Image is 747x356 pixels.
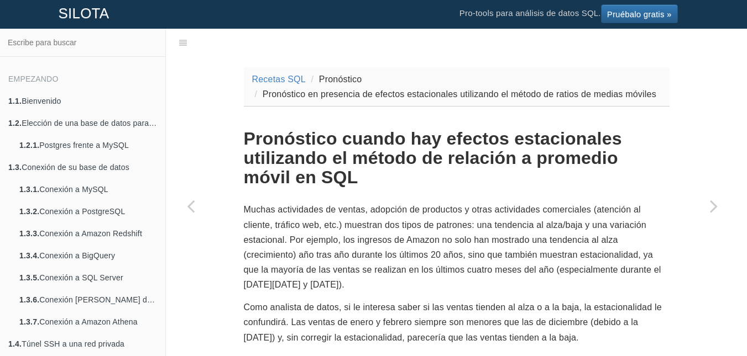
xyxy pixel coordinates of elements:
font: Muchas actividades de ventas, adopción de productos y otras actividades comerciales (atención al ... [244,205,661,289]
font: Empezando [8,75,58,83]
font: 1.3.2. [19,207,39,216]
font: 1.2. [8,119,22,127]
font: Elección de una base de datos para análisis [22,119,178,127]
a: 1.3.6.Conexión [PERSON_NAME] de segmentos [11,289,165,311]
a: Pruébalo gratis » [601,4,678,23]
font: 1.3.3. [19,229,39,238]
a: 1.3.1.Conexión a MySQL [11,178,165,200]
font: 1.3.7. [19,317,39,326]
font: Conexión a MySQL [39,185,108,194]
font: Conexión a Amazon Athena [39,317,138,326]
font: Pruébalo gratis » [607,9,672,19]
font: 1.3.6. [19,295,39,304]
font: 1.2.1. [19,141,39,150]
font: Conexión a PostgreSQL [39,207,125,216]
font: Pronóstico [319,75,362,84]
font: Como analista de datos, si le interesa saber si las ventas tienden al alza o a la baja, la estaci... [244,302,662,342]
font: 1.1. [8,97,22,105]
a: 1.3.2.Conexión a PostgreSQL [11,200,165,222]
a: 1.3.5.Conexión a SQL Server [11,267,165,289]
font: Pronóstico en presencia de efectos estacionales utilizando el método de ratios de medias móviles [263,89,656,99]
font: Conexión a BigQuery [39,251,115,260]
a: 1.2.1.Postgres frente a MySQL [11,134,165,156]
font: Conexión [PERSON_NAME] de segmentos [39,295,192,304]
font: 1.3.1. [19,185,39,194]
a: Recetas SQL [252,75,306,84]
a: 1.3.4.Conexión a BigQuery [11,245,165,267]
a: 1.3.7.Conexión a Amazon Athena [11,311,165,333]
font: Postgres frente a MySQL [39,141,129,150]
font: Conexión a SQL Server [39,273,123,282]
font: 1.3.4. [19,251,39,260]
font: SILOTA [59,5,109,22]
font: Conexión de su base de datos [22,163,129,172]
font: Bienvenido [22,97,61,105]
font: Conexión a Amazon Redshift [39,229,142,238]
font: Pro-tools para análisis de datos SQL. [459,8,601,18]
input: Escribe para buscar [3,32,162,53]
iframe: Controlador de chat del widget Drift [692,301,734,343]
a: Página anterior: Cálculo de coeficientes de regresión lineal [166,56,216,356]
a: 1.3.3.Conexión a Amazon Redshift [11,222,165,245]
font: 1.3. [8,163,22,172]
font: Túnel SSH a una red privada [22,339,124,348]
font: 1.3.5. [19,273,39,282]
font: 1.4. [8,339,22,348]
font: Pronóstico cuando hay efectos estacionales utilizando el método de relación a promedio móvil en SQL [244,129,622,187]
a: Página siguiente: Entendiendo cómo funcionan las uniones: ejemplos con implementación de Javascript [689,56,739,356]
